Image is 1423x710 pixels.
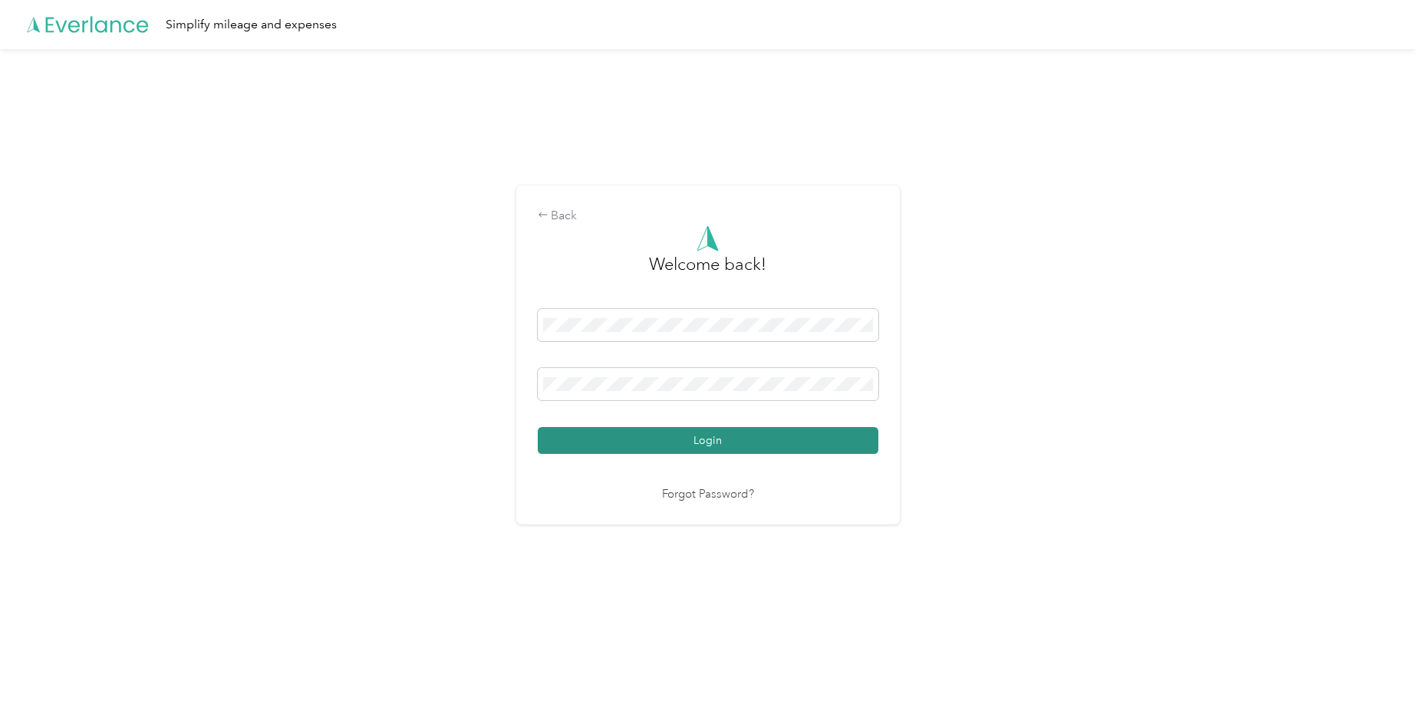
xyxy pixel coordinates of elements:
div: Back [538,207,878,225]
iframe: Everlance-gr Chat Button Frame [1337,624,1423,710]
div: Simplify mileage and expenses [166,15,337,35]
h3: greeting [649,251,766,293]
button: Login [538,427,878,454]
a: Forgot Password? [662,486,754,504]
